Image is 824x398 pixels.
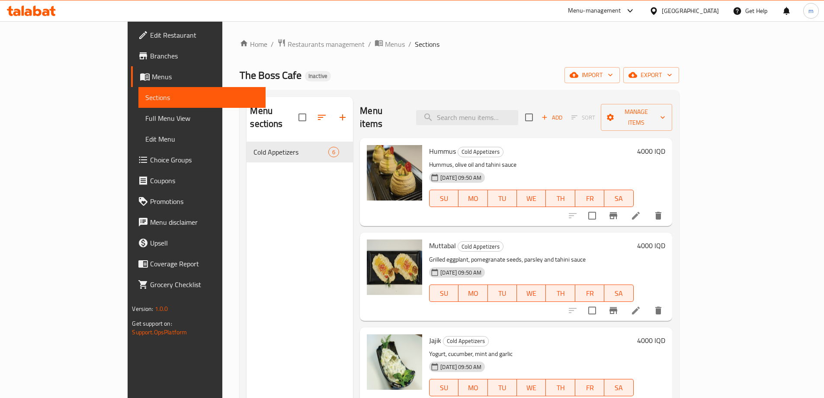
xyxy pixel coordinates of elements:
button: SA [604,190,633,207]
span: Cold Appetizers [458,147,503,157]
span: Inactive [305,72,331,80]
span: TU [491,192,513,205]
div: Cold Appetizers6 [247,142,353,162]
span: TU [491,382,513,394]
button: FR [575,379,604,396]
span: TH [549,192,571,205]
span: export [630,70,672,81]
span: Select to update [583,207,601,225]
button: SU [429,285,458,302]
span: Menus [152,71,258,82]
button: WE [517,285,546,302]
div: Cold Appetizers [458,241,503,252]
span: Edit Menu [145,134,258,144]
span: Select section [520,108,538,126]
a: Menu disclaimer [131,212,265,233]
span: SU [433,192,455,205]
button: delete [648,205,669,226]
span: Get support on: [132,318,172,329]
span: Sort sections [311,107,332,128]
p: Yogurt, cucumber, mint and garlic [429,349,633,359]
a: Support.OpsPlatform [132,327,187,338]
button: Branch-specific-item [603,300,624,321]
button: FR [575,285,604,302]
span: Full Menu View [145,113,258,123]
button: Manage items [601,104,672,131]
span: Promotions [150,196,258,207]
button: Add [538,111,566,124]
span: import [571,70,613,81]
span: Cold Appetizers [253,147,328,157]
h2: Menu items [360,104,405,130]
button: WE [517,190,546,207]
a: Edit menu item [631,210,641,221]
a: Coupons [131,170,265,191]
span: Edit Restaurant [150,30,258,40]
span: [DATE] 09:50 AM [437,269,485,277]
img: Hummus [367,145,422,201]
button: TU [488,285,517,302]
a: Edit Restaurant [131,25,265,45]
span: TH [549,382,571,394]
span: Coverage Report [150,259,258,269]
nav: breadcrumb [240,39,679,50]
span: Cold Appetizers [458,242,503,252]
input: search [416,110,518,125]
span: Select to update [583,301,601,320]
a: Edit menu item [631,305,641,316]
span: Menus [385,39,405,49]
div: [GEOGRAPHIC_DATA] [662,6,719,16]
a: Promotions [131,191,265,212]
p: Hummus, olive oil and tahini sauce [429,159,633,170]
span: Jajik [429,334,441,347]
span: m [808,6,814,16]
img: Jajik [367,334,422,390]
button: MO [458,285,487,302]
button: SU [429,379,458,396]
span: SA [608,382,630,394]
span: Restaurants management [288,39,365,49]
span: Hummus [429,145,456,158]
span: SU [433,382,455,394]
button: delete [648,300,669,321]
div: Menu-management [568,6,621,16]
span: FR [579,192,601,205]
span: MO [462,287,484,300]
div: Cold Appetizers [458,147,503,157]
button: SA [604,285,633,302]
span: WE [520,192,542,205]
nav: Menu sections [247,138,353,166]
button: TH [546,190,575,207]
span: Sections [415,39,439,49]
li: / [368,39,371,49]
span: [DATE] 09:50 AM [437,174,485,182]
button: SA [604,379,633,396]
a: Full Menu View [138,108,265,129]
a: Coverage Report [131,253,265,274]
a: Menus [131,66,265,87]
img: Muttabal [367,239,422,295]
span: WE [520,287,542,300]
span: Add [540,113,564,123]
div: items [328,147,339,157]
span: Menu disclaimer [150,217,258,227]
li: / [271,39,274,49]
span: MO [462,382,484,394]
a: Branches [131,45,265,66]
button: MO [458,190,487,207]
button: Branch-specific-item [603,205,624,226]
a: Grocery Checklist [131,274,265,295]
span: Muttabal [429,239,456,252]
a: Sections [138,87,265,108]
span: FR [579,382,601,394]
a: Choice Groups [131,149,265,170]
span: Version: [132,303,153,314]
span: TU [491,287,513,300]
span: Choice Groups [150,155,258,165]
li: / [408,39,411,49]
span: Manage items [608,107,665,128]
span: The Boss Cafe [240,65,301,85]
a: Menus [375,39,405,50]
button: TH [546,285,575,302]
a: Upsell [131,233,265,253]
